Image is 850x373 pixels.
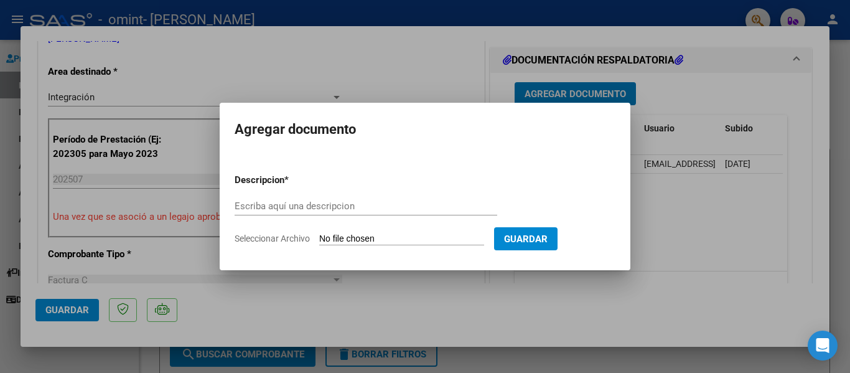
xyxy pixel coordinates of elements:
[494,227,558,250] button: Guardar
[235,118,615,141] h2: Agregar documento
[504,234,548,245] span: Guardar
[808,331,838,361] div: Open Intercom Messenger
[235,173,349,187] p: Descripcion
[235,234,310,243] span: Seleccionar Archivo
